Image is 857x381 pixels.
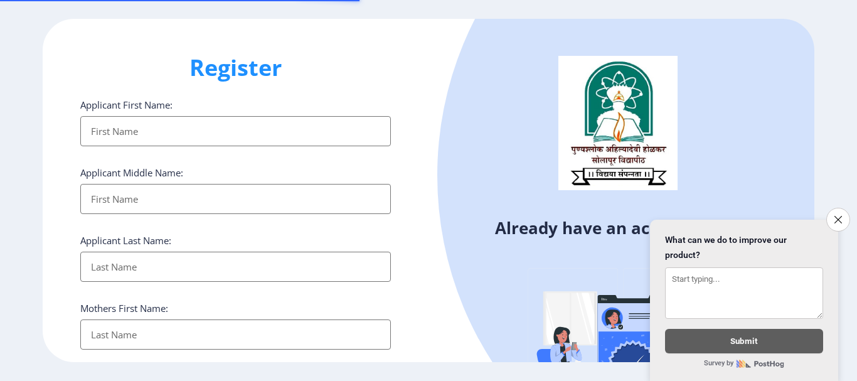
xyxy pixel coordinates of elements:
[80,234,171,247] label: Applicant Last Name:
[80,53,391,83] h1: Register
[80,99,173,111] label: Applicant First Name:
[80,116,391,146] input: First Name
[80,302,168,314] label: Mothers First Name:
[80,252,391,282] input: Last Name
[438,218,805,238] h4: Already have an account?
[80,319,391,350] input: Last Name
[80,166,183,179] label: Applicant Middle Name:
[80,184,391,214] input: First Name
[703,217,748,239] a: Login
[558,56,678,190] img: logo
